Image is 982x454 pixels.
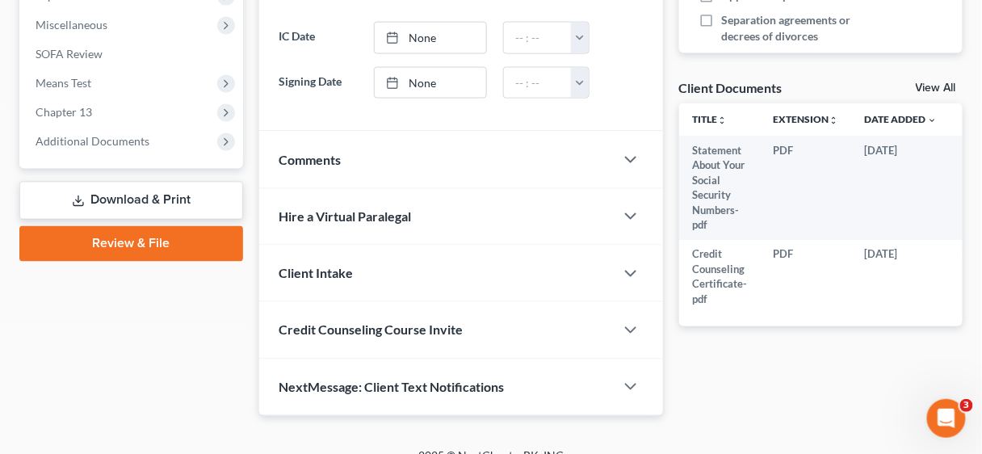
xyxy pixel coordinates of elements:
div: Client Documents [679,79,783,96]
label: Signing Date [271,67,366,99]
span: Hire a Virtual Paralegal [279,209,411,225]
td: PDF [760,240,851,314]
i: unfold_more [717,116,727,125]
a: Date Added expand_more [864,113,937,125]
span: Additional Documents [36,134,149,148]
td: Credit Counseling Certificate-pdf [679,240,760,314]
span: SOFA Review [36,47,103,61]
span: 3 [960,399,973,412]
td: [DATE] [851,136,950,240]
a: Review & File [19,226,243,262]
a: None [375,68,487,99]
span: Means Test [36,76,91,90]
span: Comments [279,152,341,167]
input: -- : -- [504,68,572,99]
td: [DATE] [851,240,950,314]
span: Credit Counseling Course Invite [279,322,463,338]
span: Chapter 13 [36,105,92,119]
i: unfold_more [829,116,838,125]
a: Titleunfold_more [692,113,727,125]
span: Separation agreements or decrees of divorces [721,12,878,44]
input: -- : -- [504,23,572,53]
span: NextMessage: Client Text Notifications [279,380,504,395]
span: Miscellaneous [36,18,107,32]
span: Client Intake [279,266,353,281]
a: Extensionunfold_more [773,113,838,125]
a: None [375,23,487,53]
a: SOFA Review [23,40,243,69]
label: IC Date [271,22,366,54]
iframe: Intercom live chat [927,399,966,438]
a: View All [916,82,956,94]
i: expand_more [927,116,937,125]
a: Download & Print [19,182,243,220]
td: PDF [760,136,851,240]
td: Statement About Your Social Security Numbers-pdf [679,136,760,240]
